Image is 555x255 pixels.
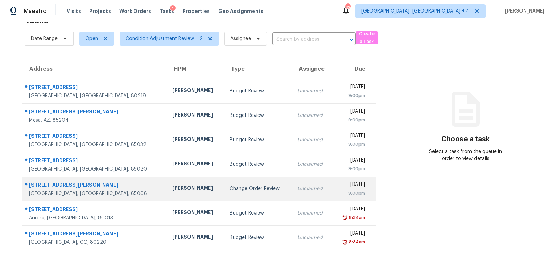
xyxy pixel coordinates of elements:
[338,157,365,165] div: [DATE]
[338,132,365,141] div: [DATE]
[25,17,49,24] h2: Tasks
[172,233,219,242] div: [PERSON_NAME]
[359,30,375,46] span: Create a Task
[230,185,286,192] div: Change Order Review
[89,8,111,15] span: Projects
[297,210,326,217] div: Unclaimed
[29,181,161,190] div: [STREET_ADDRESS][PERSON_NAME]
[172,136,219,144] div: [PERSON_NAME]
[29,108,161,117] div: [STREET_ADDRESS][PERSON_NAME]
[29,84,161,92] div: [STREET_ADDRESS]
[230,136,286,143] div: Budget Review
[218,8,264,15] span: Geo Assignments
[338,230,365,239] div: [DATE]
[297,136,326,143] div: Unclaimed
[67,8,81,15] span: Visits
[348,239,365,246] div: 8:34am
[297,161,326,168] div: Unclaimed
[29,215,161,222] div: Aurora, [GEOGRAPHIC_DATA], 80013
[297,112,326,119] div: Unclaimed
[29,166,161,173] div: [GEOGRAPHIC_DATA], [GEOGRAPHIC_DATA], 85020
[332,59,376,79] th: Due
[338,117,365,123] div: 9:00pm
[361,8,469,15] span: [GEOGRAPHIC_DATA], [GEOGRAPHIC_DATA] + 4
[297,88,326,95] div: Unclaimed
[29,117,161,124] div: Mesa, AZ, 85204
[170,5,176,12] div: 1
[22,59,167,79] th: Address
[502,8,545,15] span: [PERSON_NAME]
[85,35,98,42] span: Open
[230,35,251,42] span: Assignee
[338,83,365,92] div: [DATE]
[441,136,490,143] h3: Choose a task
[183,8,210,15] span: Properties
[297,234,326,241] div: Unclaimed
[342,239,348,246] img: Overdue Alarm Icon
[338,92,365,99] div: 9:00pm
[342,214,348,221] img: Overdue Alarm Icon
[160,9,174,14] span: Tasks
[29,230,161,239] div: [STREET_ADDRESS][PERSON_NAME]
[29,239,161,246] div: [GEOGRAPHIC_DATA], CO, 80220
[427,148,505,162] div: Select a task from the queue in order to view details
[172,87,219,96] div: [PERSON_NAME]
[172,209,219,218] div: [PERSON_NAME]
[338,165,365,172] div: 9:00pm
[119,8,151,15] span: Work Orders
[29,157,161,166] div: [STREET_ADDRESS]
[29,92,161,99] div: [GEOGRAPHIC_DATA], [GEOGRAPHIC_DATA], 80219
[348,214,365,221] div: 8:34am
[347,35,356,45] button: Open
[230,161,286,168] div: Budget Review
[292,59,332,79] th: Assignee
[172,160,219,169] div: [PERSON_NAME]
[29,141,161,148] div: [GEOGRAPHIC_DATA], [GEOGRAPHIC_DATA], 85032
[338,205,365,214] div: [DATE]
[338,190,365,197] div: 9:00pm
[338,108,365,117] div: [DATE]
[24,8,47,15] span: Maestro
[172,185,219,193] div: [PERSON_NAME]
[230,112,286,119] div: Budget Review
[356,31,378,44] button: Create a Task
[31,35,58,42] span: Date Range
[29,133,161,141] div: [STREET_ADDRESS]
[126,35,203,42] span: Condition Adjustment Review + 2
[345,4,350,11] div: 62
[230,88,286,95] div: Budget Review
[224,59,292,79] th: Type
[29,206,161,215] div: [STREET_ADDRESS]
[29,190,161,197] div: [GEOGRAPHIC_DATA], [GEOGRAPHIC_DATA], 85008
[230,210,286,217] div: Budget Review
[167,59,224,79] th: HPM
[172,111,219,120] div: [PERSON_NAME]
[230,234,286,241] div: Budget Review
[338,181,365,190] div: [DATE]
[272,34,336,45] input: Search by address
[338,141,365,148] div: 9:00pm
[297,185,326,192] div: Unclaimed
